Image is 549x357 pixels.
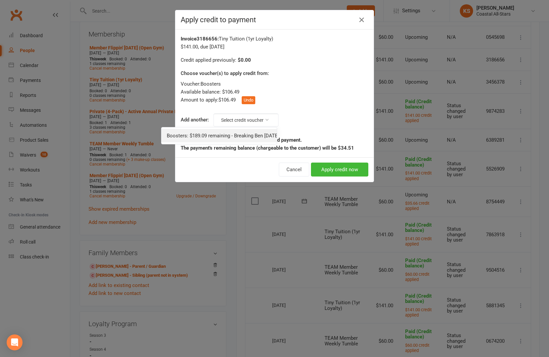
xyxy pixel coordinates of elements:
a: Close [356,15,367,25]
strong: Invoice 3186656 : [181,36,219,42]
a: Boosters: $189.09 remaining - Breaking Ben [DATE] [161,129,277,142]
h4: Apply credit to payment [181,16,368,24]
div: Voucher: Boosters Available balance: $106.49 Amount to apply: $106.49 [181,80,368,104]
button: Select credit voucher [213,113,278,127]
button: Cancel [279,163,309,177]
label: Choose voucher(s) to apply credit from: [181,69,269,77]
button: Undo [242,96,255,104]
div: Credit applied previously: [181,56,368,64]
div: Tiny Tuition (1yr Loyalty) $141.00 , due [DATE] [181,35,368,51]
strong: $0.00 [238,57,251,63]
label: Add another: [181,116,209,124]
button: Apply credit now [311,163,368,177]
div: Open Intercom Messenger [7,334,23,350]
